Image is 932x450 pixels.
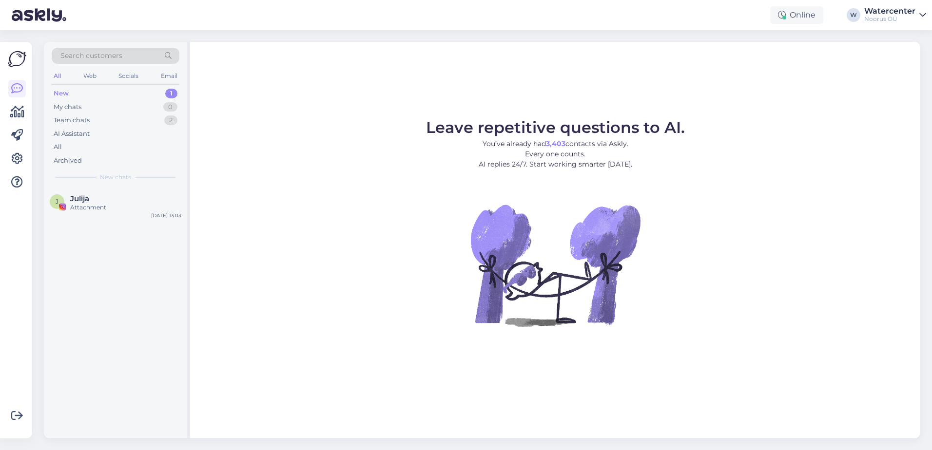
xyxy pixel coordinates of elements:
div: Watercenter [864,7,915,15]
div: W [847,8,860,22]
div: 1 [165,89,177,98]
div: New [54,89,69,98]
div: Socials [116,70,140,82]
div: Web [81,70,98,82]
img: No Chat active [467,177,643,353]
div: All [52,70,63,82]
b: 3,403 [546,139,565,148]
span: J [56,198,58,205]
a: WatercenterNoorus OÜ [864,7,926,23]
div: Attachment [70,203,181,212]
div: Team chats [54,115,90,125]
span: New chats [100,173,131,182]
div: Email [159,70,179,82]
div: 0 [163,102,177,112]
div: AI Assistant [54,129,90,139]
div: My chats [54,102,81,112]
div: 2 [164,115,177,125]
div: Archived [54,156,82,166]
div: Noorus OÜ [864,15,915,23]
p: You’ve already had contacts via Askly. Every one counts. AI replies 24/7. Start working smarter [... [426,139,685,169]
span: Julija [70,194,89,203]
img: Askly Logo [8,50,26,68]
div: Online [770,6,823,24]
div: All [54,142,62,152]
span: Leave repetitive questions to AI. [426,118,685,137]
span: Search customers [60,51,122,61]
div: [DATE] 13:03 [151,212,181,219]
